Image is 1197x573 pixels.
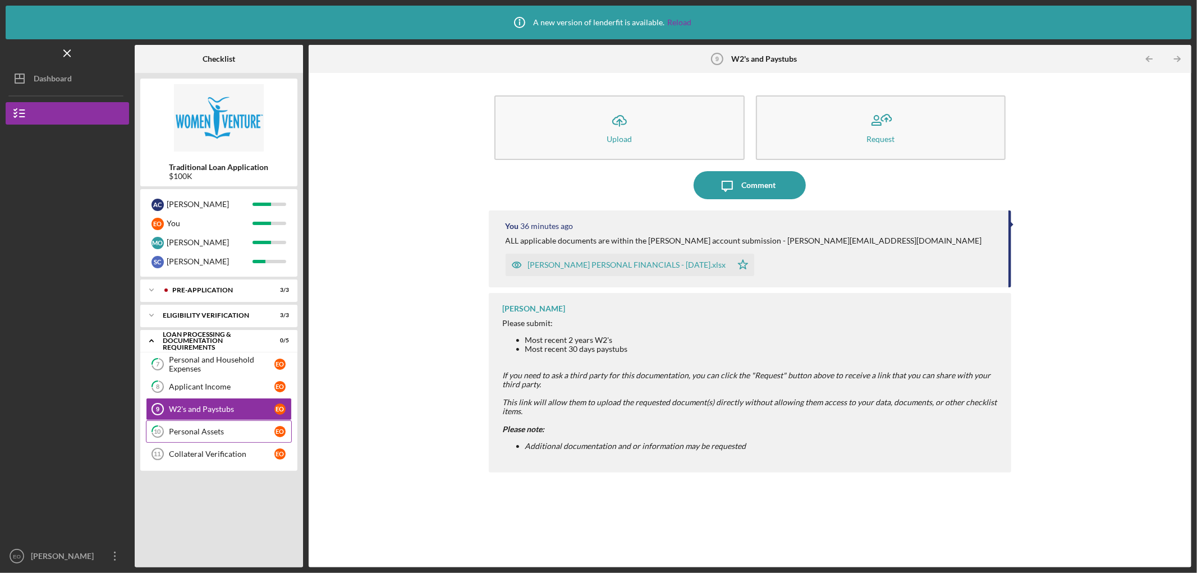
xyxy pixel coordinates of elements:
[203,54,235,63] b: Checklist
[140,84,297,152] img: Product logo
[152,218,164,230] div: E O
[506,8,692,36] div: A new version of lenderfit is available.
[668,18,692,27] a: Reload
[731,54,797,63] b: W2's and Paystubs
[503,304,566,313] div: [PERSON_NAME]
[154,451,160,457] tspan: 11
[525,336,1001,345] li: Most recent 2 years W2's
[269,287,289,294] div: 3 / 3
[156,361,160,368] tspan: 7
[34,67,72,93] div: Dashboard
[503,370,991,389] span: If you need to ask a third party for this documentation, you can click the "Request" button above...
[169,163,269,172] b: Traditional Loan Application
[756,95,1006,160] button: Request
[866,135,895,143] div: Request
[169,382,274,391] div: Applicant Income
[167,214,253,233] div: You
[152,199,164,211] div: A C
[528,260,726,269] div: [PERSON_NAME] PERSONAL FINANCIALS - [DATE].xlsx
[269,337,289,344] div: 0 / 5
[525,345,1001,354] li: Most recent 30 days paystubs
[172,287,261,294] div: Pre-Application
[503,424,545,434] em: Please note:
[506,222,519,231] div: You
[169,172,269,181] div: $100K
[169,450,274,459] div: Collateral Verification
[146,443,292,465] a: 11Collateral VerificationEO
[274,448,286,460] div: E O
[6,545,129,567] button: EO[PERSON_NAME]
[163,312,261,319] div: Eligibility Verification
[167,252,253,271] div: [PERSON_NAME]
[167,233,253,252] div: [PERSON_NAME]
[506,236,982,245] div: ALL applicable documents are within the [PERSON_NAME] account submission - [PERSON_NAME][EMAIL_AD...
[521,222,574,231] time: 2025-09-18 16:55
[156,383,159,391] tspan: 8
[146,398,292,420] a: 9W2's and PaystubsEO
[494,95,745,160] button: Upload
[28,545,101,570] div: [PERSON_NAME]
[13,553,21,560] text: EO
[503,397,997,416] span: This link will allow them to upload the requested document(s) directly without allowing them acce...
[152,256,164,268] div: S C
[274,381,286,392] div: E O
[146,353,292,375] a: 7Personal and Household ExpensesEO
[274,426,286,437] div: E O
[169,405,274,414] div: W2's and Paystubs
[506,254,754,276] button: [PERSON_NAME] PERSONAL FINANCIALS - [DATE].xlsx
[274,404,286,415] div: E O
[152,237,164,249] div: M O
[154,428,162,436] tspan: 10
[6,67,129,90] button: Dashboard
[274,359,286,370] div: E O
[503,319,1001,328] div: Please submit:
[694,171,806,199] button: Comment
[525,441,746,451] em: Additional documentation and or information may be requested
[146,420,292,443] a: 10Personal AssetsEO
[163,331,261,351] div: Loan Processing & Documentation Requirements
[146,375,292,398] a: 8Applicant IncomeEO
[169,355,274,373] div: Personal and Household Expenses
[156,406,159,412] tspan: 9
[167,195,253,214] div: [PERSON_NAME]
[716,56,719,62] tspan: 9
[269,312,289,319] div: 3 / 3
[169,427,274,436] div: Personal Assets
[607,135,632,143] div: Upload
[741,171,776,199] div: Comment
